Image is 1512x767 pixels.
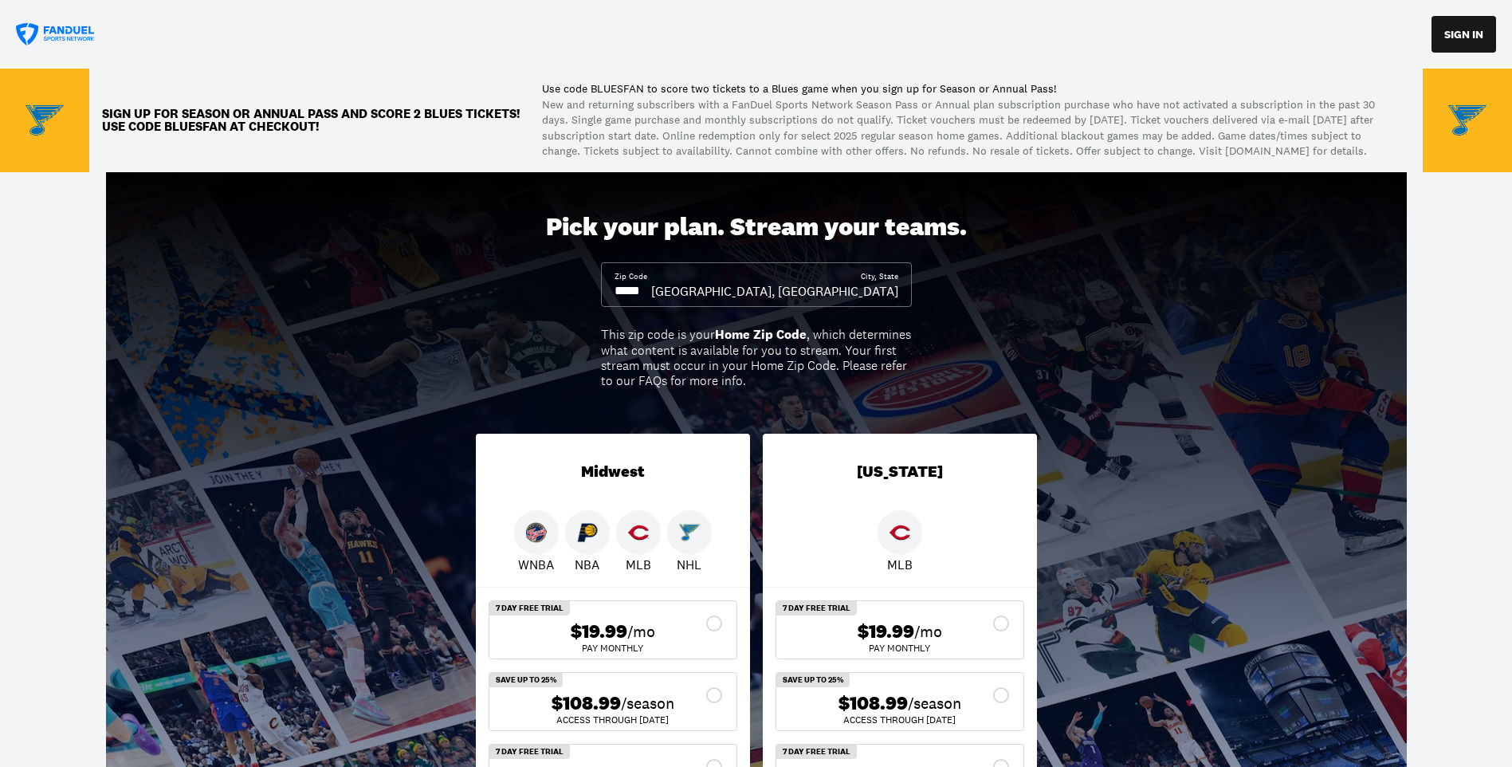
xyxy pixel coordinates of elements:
p: WNBA [518,555,554,574]
img: Fever [526,522,547,543]
div: Pick your plan. Stream your teams. [546,212,967,242]
span: /mo [627,620,655,643]
img: Team Logo [26,101,64,140]
button: SIGN IN [1431,16,1496,53]
div: ACCESS THROUGH [DATE] [789,715,1011,725]
p: New and returning subscribers with a FanDuel Sports Network Season Pass or Annual plan subscripti... [542,97,1397,159]
span: /mo [914,620,942,643]
div: ACCESS THROUGH [DATE] [502,715,724,725]
span: $108.99 [838,692,908,715]
p: Use code BLUESFAN to score two tickets to a Blues game when you sign up for Season or Annual Pass! [542,81,1397,97]
img: Reds [890,522,910,543]
p: MLB [887,555,913,574]
div: SAVE UP TO 25% [776,673,850,687]
span: /season [621,692,674,714]
div: Zip Code [615,271,647,282]
div: [US_STATE] [763,434,1037,510]
img: Blues [679,522,700,543]
span: $19.99 [571,620,627,643]
div: [GEOGRAPHIC_DATA], [GEOGRAPHIC_DATA] [651,282,898,300]
p: Sign up for Season or Annual Pass and score 2 Blues TICKETS! Use code BLUESFAN at checkout! [102,108,529,133]
span: $108.99 [552,692,621,715]
div: 7 Day Free Trial [776,601,857,616]
div: 7 Day Free Trial [489,601,570,616]
img: Team Logo [1448,101,1486,140]
div: SAVE UP TO 25% [489,673,563,687]
div: Pay Monthly [502,643,724,653]
span: /season [908,692,961,714]
div: 7 Day Free Trial [489,745,570,759]
div: City, State [861,271,898,282]
img: Pacers [577,522,598,543]
b: Home Zip Code [715,326,807,343]
p: NBA [575,555,599,574]
span: $19.99 [858,620,914,643]
div: 7 Day Free Trial [776,745,857,759]
div: Midwest [476,434,750,510]
img: Reds [628,522,649,543]
div: Pay Monthly [789,643,1011,653]
p: NHL [677,555,701,574]
p: MLB [626,555,651,574]
div: This zip code is your , which determines what content is available for you to stream. Your first ... [601,327,912,388]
